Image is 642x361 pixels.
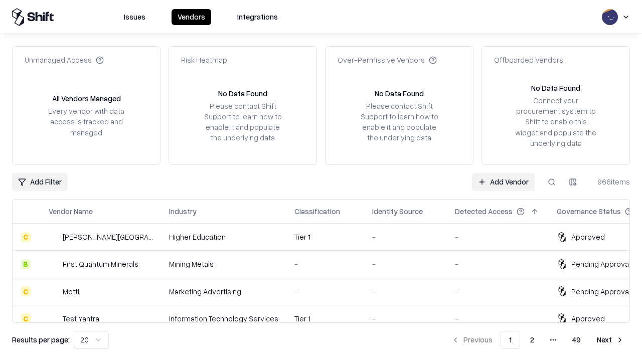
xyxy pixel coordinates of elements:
[531,83,580,93] div: No Data Found
[494,55,563,65] div: Offboarded Vendors
[118,9,151,25] button: Issues
[455,206,513,217] div: Detected Access
[49,206,93,217] div: Vendor Name
[169,206,197,217] div: Industry
[338,55,437,65] div: Over-Permissive Vendors
[52,93,121,104] div: All Vendors Managed
[372,206,423,217] div: Identity Source
[571,232,605,242] div: Approved
[12,334,70,345] p: Results per page:
[590,176,630,187] div: 966 items
[372,232,439,242] div: -
[169,259,278,269] div: Mining Metals
[591,331,630,349] button: Next
[49,313,59,323] img: Test Yantra
[49,286,59,296] img: Motti
[455,259,541,269] div: -
[358,101,441,143] div: Please contact Shift Support to learn how to enable it and populate the underlying data
[455,313,541,324] div: -
[294,232,356,242] div: Tier 1
[472,173,535,191] a: Add Vendor
[181,55,227,65] div: Risk Heatmap
[63,313,99,324] div: Test Yantra
[45,106,128,137] div: Every vendor with data access is tracked and managed
[172,9,211,25] button: Vendors
[522,331,542,349] button: 2
[294,206,340,217] div: Classification
[455,286,541,297] div: -
[12,173,68,191] button: Add Filter
[25,55,104,65] div: Unmanaged Access
[294,286,356,297] div: -
[49,259,59,269] img: First Quantum Minerals
[372,259,439,269] div: -
[372,286,439,297] div: -
[218,88,267,99] div: No Data Found
[372,313,439,324] div: -
[63,259,138,269] div: First Quantum Minerals
[571,286,630,297] div: Pending Approval
[169,232,278,242] div: Higher Education
[21,286,31,296] div: C
[63,286,79,297] div: Motti
[557,206,621,217] div: Governance Status
[455,232,541,242] div: -
[514,95,597,148] div: Connect your procurement system to Shift to enable this widget and populate the underlying data
[571,313,605,324] div: Approved
[169,313,278,324] div: Information Technology Services
[564,331,589,349] button: 49
[231,9,284,25] button: Integrations
[445,331,630,349] nav: pagination
[201,101,284,143] div: Please contact Shift Support to learn how to enable it and populate the underlying data
[501,331,520,349] button: 1
[375,88,424,99] div: No Data Found
[49,232,59,242] img: Reichman University
[21,232,31,242] div: C
[63,232,153,242] div: [PERSON_NAME][GEOGRAPHIC_DATA]
[21,313,31,323] div: C
[571,259,630,269] div: Pending Approval
[169,286,278,297] div: Marketing Advertising
[294,313,356,324] div: Tier 1
[21,259,31,269] div: B
[294,259,356,269] div: -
